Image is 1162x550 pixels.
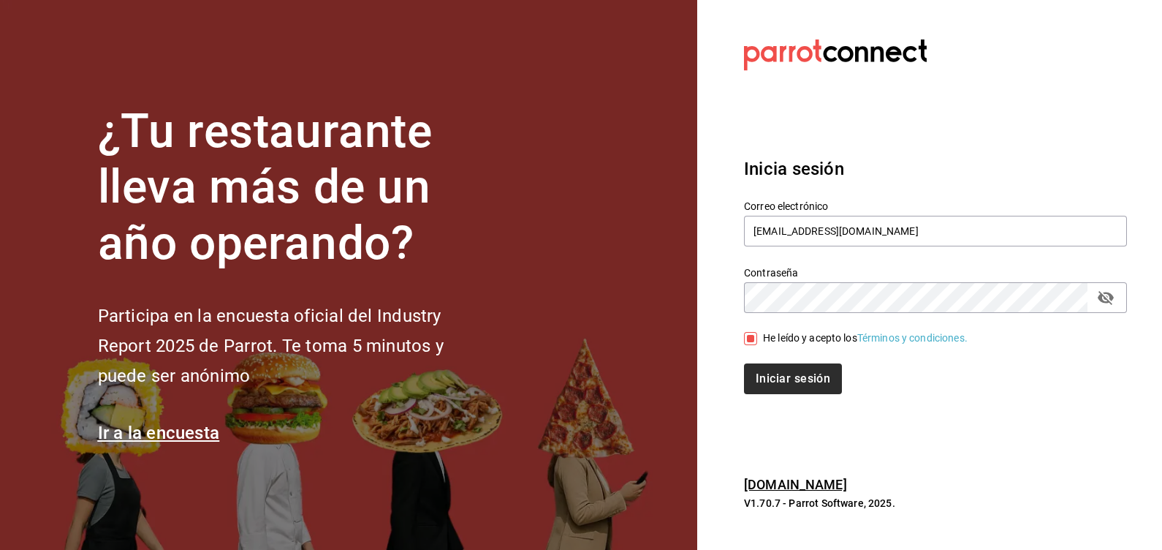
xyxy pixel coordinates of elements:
label: Correo electrónico [744,200,1127,211]
h1: ¿Tu restaurante lleva más de un año operando? [98,104,493,272]
input: Ingresa tu correo electrónico [744,216,1127,246]
button: Iniciar sesión [744,363,842,394]
a: [DOMAIN_NAME] [744,477,847,492]
a: Ir a la encuesta [98,423,220,443]
p: V1.70.7 - Parrot Software, 2025. [744,496,1127,511]
label: Contraseña [744,267,1127,277]
div: He leído y acepto los [763,331,968,346]
h3: Inicia sesión [744,156,1127,182]
button: passwordField [1093,285,1118,310]
a: Términos y condiciones. [857,332,968,344]
h2: Participa en la encuesta oficial del Industry Report 2025 de Parrot. Te toma 5 minutos y puede se... [98,301,493,391]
